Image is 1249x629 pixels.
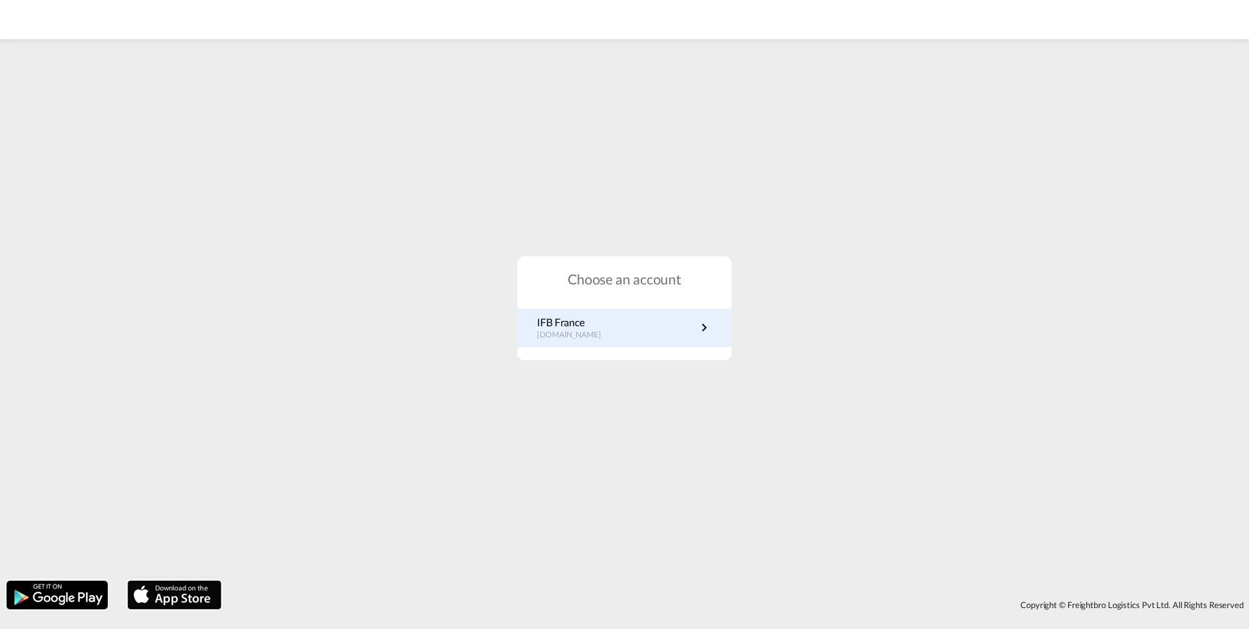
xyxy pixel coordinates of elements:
[517,269,732,288] h1: Choose an account
[537,330,614,341] p: [DOMAIN_NAME]
[537,315,712,341] a: IFB France[DOMAIN_NAME]
[696,320,712,335] md-icon: icon-chevron-right
[126,579,223,611] img: apple.png
[5,579,109,611] img: google.png
[228,594,1249,616] div: Copyright © Freightbro Logistics Pvt Ltd. All Rights Reserved
[537,315,614,330] p: IFB France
